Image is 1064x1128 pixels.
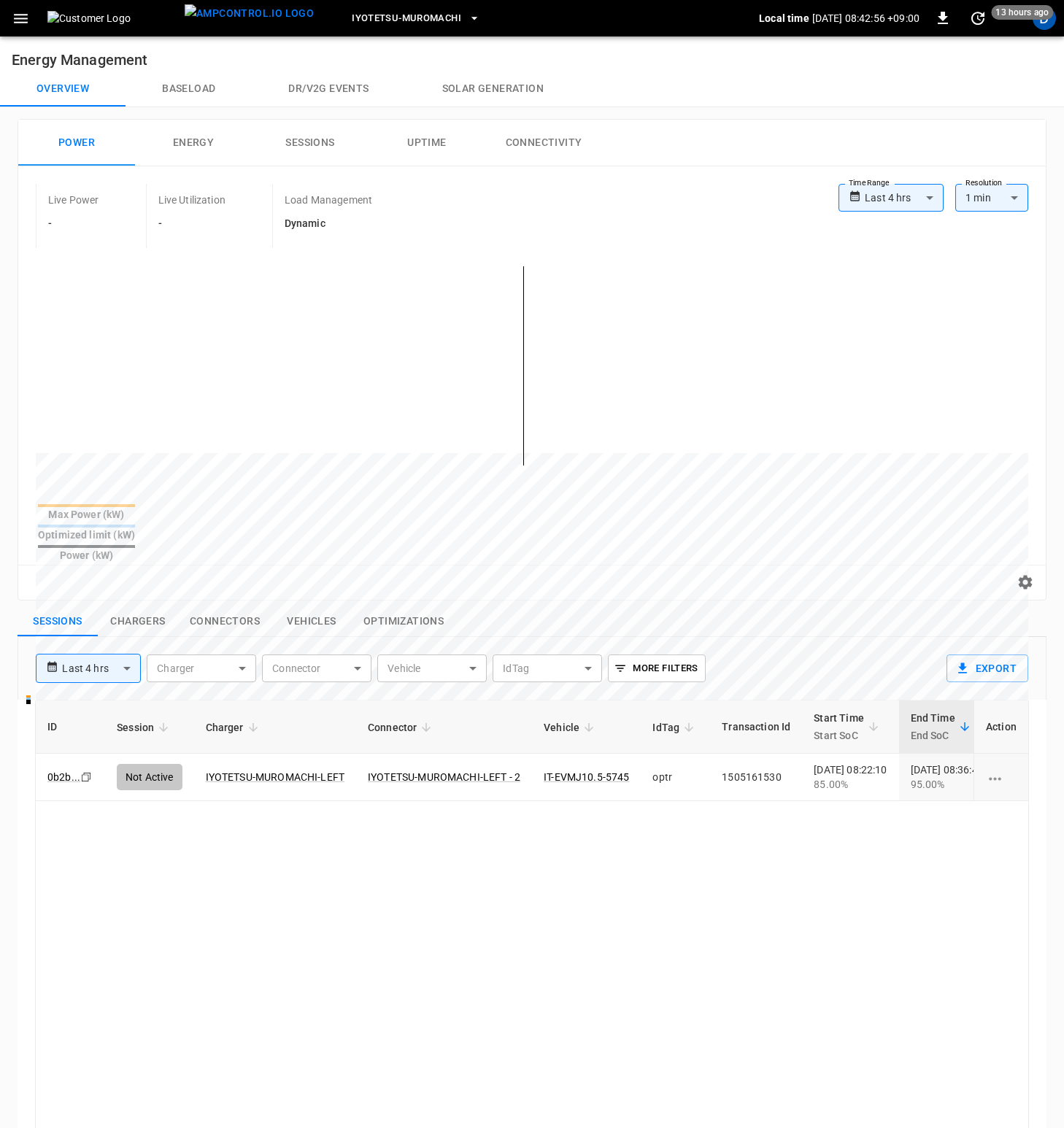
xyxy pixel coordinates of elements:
span: Connector [368,719,436,736]
span: Vehicle [544,719,598,736]
button: Export [947,654,1028,682]
h6: Dynamic [285,216,372,232]
button: Iyotetsu-Muromachi [346,4,486,33]
span: IdTag [652,719,698,736]
button: Baseload [126,72,252,107]
img: Customer Logo [47,11,179,26]
div: 1 min [955,184,1028,212]
button: Uptime [369,120,485,166]
span: 13 hours ago [991,5,1053,20]
div: Last 4 hrs [62,654,141,682]
p: Start SoC [814,727,864,744]
button: Sessions [252,120,369,166]
h6: - [158,216,225,232]
button: set refresh interval [966,7,990,30]
img: ampcontrol.io logo [185,4,314,23]
button: Energy [135,120,252,166]
p: [DATE] 08:42:56 +09:00 [812,11,920,26]
button: show latest optimizations [352,606,455,637]
label: Resolution [965,177,1002,189]
button: show latest connectors [178,606,271,637]
button: Connectivity [485,120,602,166]
h6: - [48,216,99,232]
button: Solar generation [406,72,580,107]
button: show latest sessions [18,606,98,637]
div: Start Time [814,709,864,744]
p: Local time [759,11,809,26]
p: Live Power [48,193,99,207]
button: More Filters [608,654,705,682]
button: show latest vehicles [271,606,352,637]
p: Live Utilization [158,193,225,207]
th: ID [36,700,105,754]
span: Start TimeStart SoC [814,709,883,744]
span: End TimeEnd SoC [911,709,974,744]
p: End SoC [911,727,955,744]
button: Power [18,120,135,166]
label: Time Range [849,177,890,189]
div: Last 4 hrs [865,184,944,212]
span: Charger [206,719,263,736]
th: Action [974,700,1028,754]
button: Dr/V2G events [252,72,405,107]
div: charging session options [986,770,1017,784]
span: Iyotetsu-Muromachi [352,10,461,27]
th: Transaction Id [710,700,802,754]
span: Session [117,719,173,736]
button: show latest charge points [98,606,178,637]
div: End Time [911,709,955,744]
p: Load Management [285,193,372,207]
